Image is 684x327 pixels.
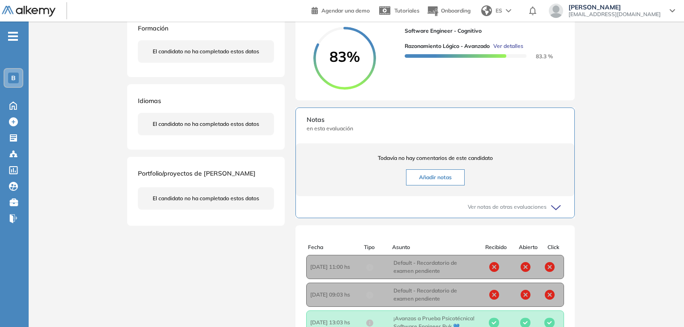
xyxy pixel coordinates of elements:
[493,42,523,50] span: Ver detalles
[427,1,470,21] button: Onboarding
[308,243,364,251] div: Fecha
[138,169,256,177] span: Portfolio/proyectos de [PERSON_NAME]
[321,7,370,14] span: Agendar una demo
[11,74,16,82] span: B
[478,243,514,251] div: Recibido
[393,287,477,303] span: Default - Recordatorio de examen pendiente
[310,263,366,271] span: [DATE] 11:00 hs
[307,125,564,133] span: en esta evaluación
[394,7,419,14] span: Tutoriales
[153,120,259,128] span: El candidato no ha completado estos datos
[310,291,366,299] span: [DATE] 09:03 hs
[312,4,370,15] a: Agendar una demo
[2,6,56,17] img: Logo
[514,243,543,251] div: Abierto
[569,11,661,18] span: [EMAIL_ADDRESS][DOMAIN_NAME]
[405,27,557,35] span: Software Engineer - Cognitivo
[481,5,492,16] img: world
[138,24,168,32] span: Formación
[364,243,392,251] div: Tipo
[313,49,376,64] span: 83%
[468,203,547,211] span: Ver notas de otras evaluaciones
[307,154,564,162] span: Todavía no hay comentarios de este candidato
[543,243,564,251] div: Click
[525,53,553,60] span: 83.3 %
[153,194,259,202] span: El candidato no ha completado estos datos
[506,9,511,13] img: arrow
[392,243,476,251] div: Asunto
[8,35,18,37] i: -
[496,7,502,15] span: ES
[406,169,465,185] button: Añadir notas
[441,7,470,14] span: Onboarding
[310,318,366,327] span: [DATE] 13:03 hs
[393,259,477,275] span: Default - Recordatorio de examen pendiente
[153,47,259,56] span: El candidato no ha completado estos datos
[138,97,161,105] span: Idiomas
[405,42,490,50] span: Razonamiento Lógico - Avanzado
[569,4,661,11] span: [PERSON_NAME]
[490,42,523,50] button: Ver detalles
[307,115,564,125] span: Notas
